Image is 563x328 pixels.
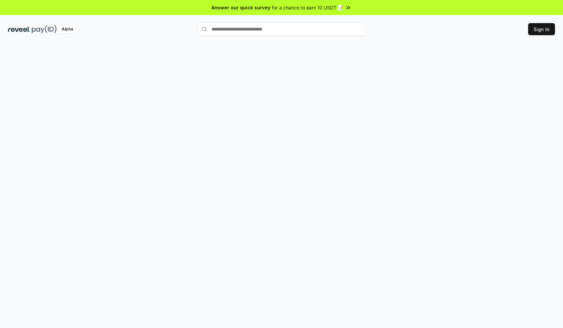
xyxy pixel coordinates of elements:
[272,4,343,11] span: for a chance to earn 10 USDT 📝
[32,25,57,34] img: pay_id
[528,23,555,35] button: Sign In
[8,25,30,34] img: reveel_dark
[211,4,270,11] span: Answer our quick survey
[58,25,77,34] div: Alpha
